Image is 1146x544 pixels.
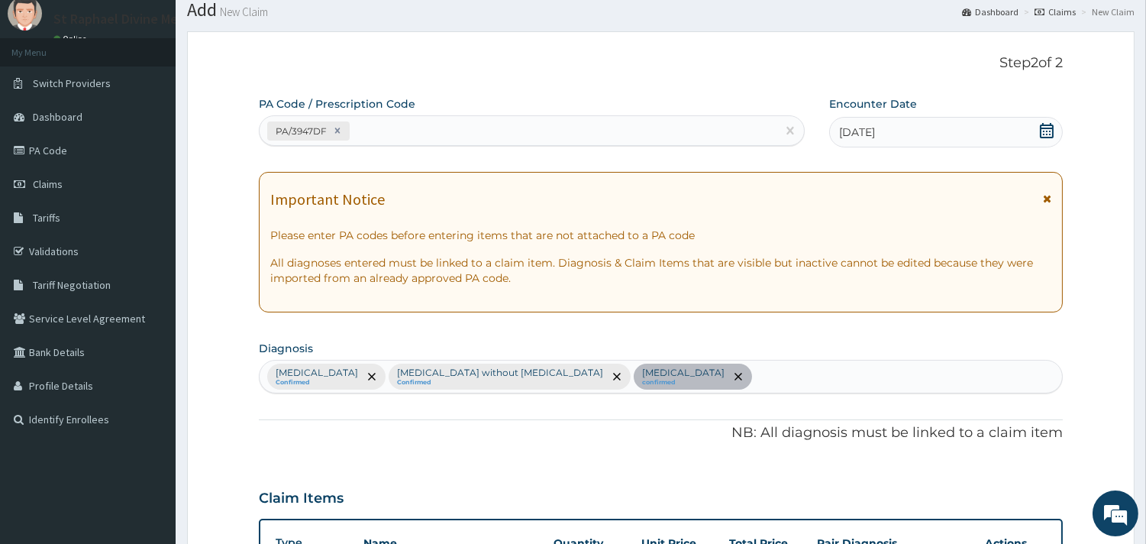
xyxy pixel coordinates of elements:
[829,96,917,112] label: Encounter Date
[276,379,358,387] small: Confirmed
[962,5,1018,18] a: Dashboard
[259,423,1063,443] p: NB: All diagnosis must be linked to a claim item
[1035,5,1076,18] a: Claims
[259,341,313,356] label: Diagnosis
[642,379,725,387] small: confirmed
[397,379,603,387] small: Confirmed
[271,122,329,140] div: PA/3947DF
[642,367,725,379] p: [MEDICAL_DATA]
[610,370,624,384] span: remove selection option
[8,373,291,426] textarea: Type your message and hit 'Enter'
[270,191,385,208] h1: Important Notice
[53,34,90,44] a: Online
[33,211,60,225] span: Tariffs
[270,228,1051,243] p: Please enter PA codes before entering items that are not attached to a PA code
[259,96,415,112] label: PA Code / Prescription Code
[53,12,312,26] p: St Raphael Divine Mercy Specialist Hospital
[839,125,875,140] span: [DATE]
[217,6,268,18] small: New Claim
[365,370,379,384] span: remove selection option
[33,110,82,124] span: Dashboard
[89,170,211,325] span: We're online!
[1077,5,1135,18] li: New Claim
[33,177,63,191] span: Claims
[28,76,62,115] img: d_794563401_company_1708531726252_794563401
[270,255,1051,286] p: All diagnoses entered must be linked to a claim item. Diagnosis & Claim Items that are visible bu...
[79,86,257,105] div: Chat with us now
[259,55,1063,72] p: Step 2 of 2
[731,370,745,384] span: remove selection option
[33,278,111,292] span: Tariff Negotiation
[276,367,358,379] p: [MEDICAL_DATA]
[259,491,344,507] h3: Claim Items
[250,8,287,44] div: Minimize live chat window
[33,76,111,90] span: Switch Providers
[397,367,603,379] p: [MEDICAL_DATA] without [MEDICAL_DATA]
